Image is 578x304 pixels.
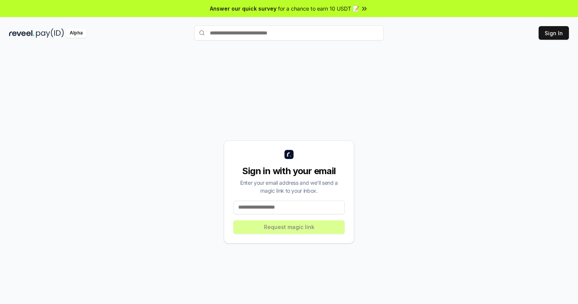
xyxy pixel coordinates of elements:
div: Sign in with your email [233,165,345,177]
div: Alpha [66,28,87,38]
button: Sign In [539,26,569,40]
img: logo_small [284,150,294,159]
span: Answer our quick survey [210,5,277,12]
img: reveel_dark [9,28,34,38]
img: pay_id [36,28,64,38]
div: Enter your email address and we’ll send a magic link to your inbox. [233,179,345,195]
span: for a chance to earn 10 USDT 📝 [278,5,359,12]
